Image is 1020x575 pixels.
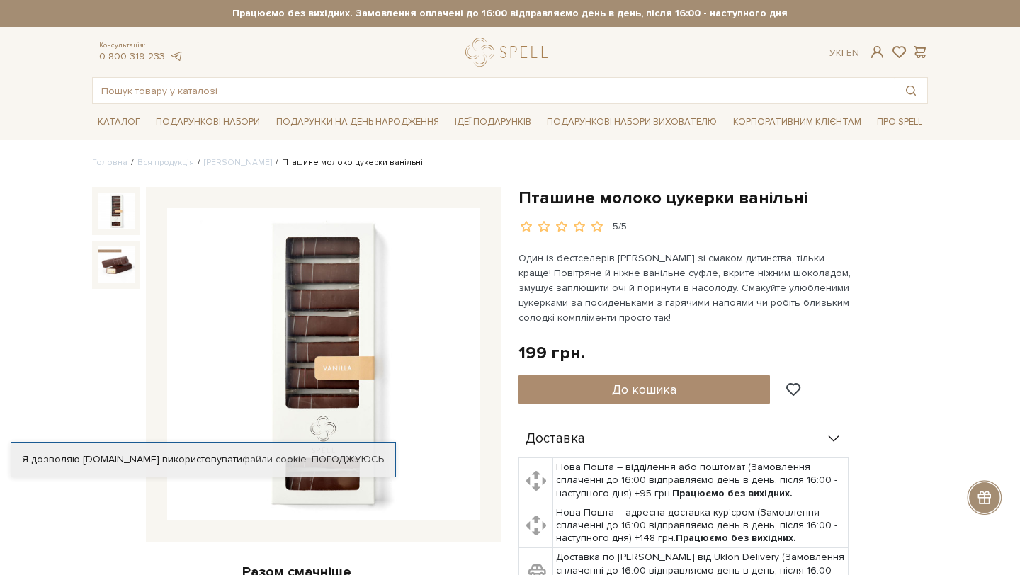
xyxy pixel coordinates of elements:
a: Головна [92,157,127,168]
h1: Пташине молоко цукерки ванільні [518,187,928,209]
div: 199 грн. [518,342,585,364]
a: Подарункові набори вихователю [541,110,722,134]
button: До кошика [518,375,770,404]
a: telegram [169,50,183,62]
a: [PERSON_NAME] [204,157,272,168]
input: Пошук товару у каталозі [93,78,895,103]
span: До кошика [612,382,676,397]
div: Ук [829,47,859,59]
img: Пташине молоко цукерки ванільні [98,246,135,283]
a: Каталог [92,111,146,133]
td: Нова Пошта – адресна доставка кур'єром (Замовлення сплаченні до 16:00 відправляємо день в день, п... [553,503,849,548]
b: Працюємо без вихідних. [672,487,793,499]
div: Я дозволяю [DOMAIN_NAME] використовувати [11,453,395,466]
a: Ідеї подарунків [449,111,537,133]
img: Пташине молоко цукерки ванільні [167,208,480,521]
span: | [841,47,844,59]
li: Пташине молоко цукерки ванільні [272,156,423,169]
a: Подарунки на День народження [271,111,445,133]
div: 5/5 [613,220,627,234]
a: Вся продукція [137,157,194,168]
a: En [846,47,859,59]
img: Пташине молоко цукерки ванільні [98,193,135,229]
a: Погоджуюсь [312,453,384,466]
a: Подарункові набори [150,111,266,133]
a: logo [465,38,554,67]
strong: Працюємо без вихідних. Замовлення оплачені до 16:00 відправляємо день в день, після 16:00 - насту... [92,7,928,20]
a: 0 800 319 233 [99,50,165,62]
a: Про Spell [871,111,928,133]
a: Корпоративним клієнтам [727,110,867,134]
span: Доставка [526,433,585,445]
button: Пошук товару у каталозі [895,78,927,103]
b: Працюємо без вихідних. [676,532,796,544]
td: Нова Пошта – відділення або поштомат (Замовлення сплаченні до 16:00 відправляємо день в день, піс... [553,458,849,503]
span: Консультація: [99,41,183,50]
p: Один із бестселерів [PERSON_NAME] зі смаком дитинства, тільки краще! Повітряне й ніжне ванільне с... [518,251,851,325]
a: файли cookie [242,453,307,465]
